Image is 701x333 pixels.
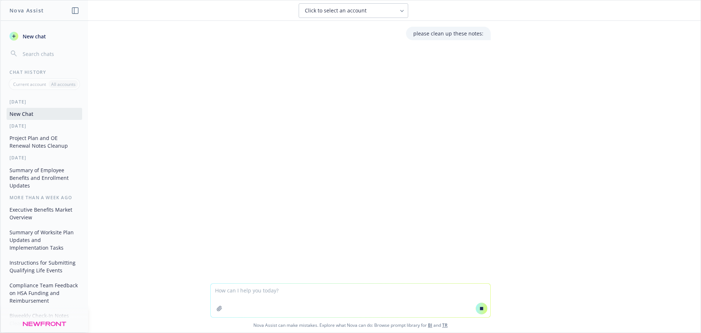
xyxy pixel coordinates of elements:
[1,123,88,129] div: [DATE]
[1,155,88,161] div: [DATE]
[442,322,448,328] a: TR
[13,81,46,87] p: Current account
[7,310,82,329] button: Biweekly Check-In Notes Cleanup
[7,226,82,254] button: Summary of Worksite Plan Updates and Implementation Tasks
[7,279,82,307] button: Compliance Team Feedback on HSA Funding and Reimbursement
[1,99,88,105] div: [DATE]
[1,194,88,201] div: More than a week ago
[7,30,82,43] button: New chat
[21,49,79,59] input: Search chats
[3,318,698,333] span: Nova Assist can make mistakes. Explore what Nova can do: Browse prompt library for and
[51,81,76,87] p: All accounts
[7,257,82,276] button: Instructions for Submitting Qualifying Life Events
[428,322,432,328] a: BI
[1,69,88,75] div: Chat History
[7,108,82,120] button: New Chat
[7,204,82,223] button: Executive Benefits Market Overview
[9,7,44,14] h1: Nova Assist
[7,132,82,152] button: Project Plan and OE Renewal Notes Cleanup
[21,33,46,40] span: New chat
[7,164,82,192] button: Summary of Employee Benefits and Enrollment Updates
[299,3,408,18] button: Click to select an account
[413,30,483,37] p: please clean up these notes:
[305,7,367,14] span: Click to select an account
